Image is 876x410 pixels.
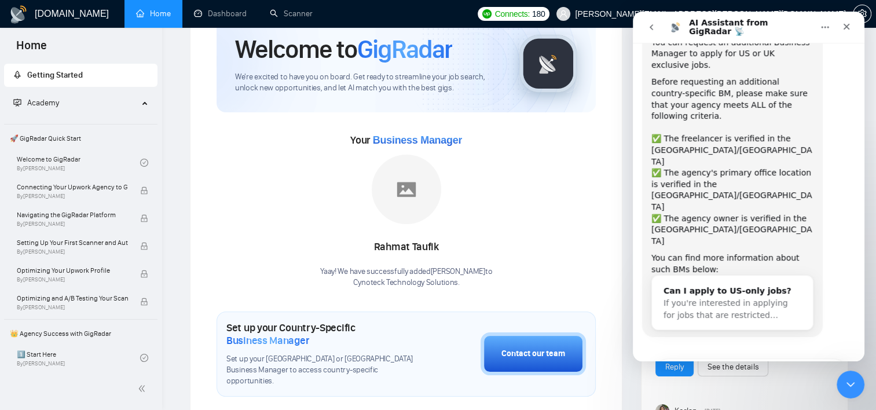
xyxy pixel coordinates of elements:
[17,345,140,371] a: 1️⃣ Start HereBy[PERSON_NAME]
[7,37,56,61] span: Home
[655,358,694,376] button: Reply
[501,347,565,360] div: Contact our team
[482,9,492,19] img: upwork-logo.png
[320,277,492,288] p: Cynoteck Technology Solutions .
[17,221,128,228] span: By [PERSON_NAME]
[17,237,128,248] span: Setting Up Your First Scanner and Auto-Bidder
[9,5,28,24] img: logo
[140,354,148,362] span: check-circle
[226,321,423,347] h1: Set up your Country-Specific
[140,186,148,195] span: lock
[17,181,128,193] span: Connecting Your Upwork Agency to GigRadar
[853,9,871,19] span: setting
[559,10,567,18] span: user
[20,347,217,380] button: Yes, I meet all of the criteria - request a new BM
[372,155,441,224] img: placeholder.png
[17,248,128,255] span: By [PERSON_NAME]
[194,9,247,19] a: dashboardDashboard
[140,270,148,278] span: lock
[140,298,148,306] span: lock
[532,8,545,20] span: 180
[853,5,871,23] button: setting
[235,72,501,94] span: We're excited to have you on board. Get ready to streamline your job search, unlock new opportuni...
[853,9,871,19] a: setting
[519,35,577,93] img: gigradar-logo.png
[5,322,156,345] span: 👑 Agency Success with GigRadar
[481,332,586,375] button: Contact our team
[320,237,492,257] div: Rahmat Taufik
[13,71,21,79] span: rocket
[17,193,128,200] span: By [PERSON_NAME]
[320,266,492,288] div: Yaay! We have successfully added [PERSON_NAME] to
[357,34,452,65] span: GigRadar
[17,209,128,221] span: Navigating the GigRadar Platform
[13,98,59,108] span: Academy
[136,9,171,19] a: homeHome
[140,242,148,250] span: lock
[17,265,128,276] span: Optimizing Your Upwork Profile
[138,383,149,394] span: double-left
[17,304,128,311] span: By [PERSON_NAME]
[17,292,128,304] span: Optimizing and A/B Testing Your Scanner for Better Results
[226,354,423,387] span: Set up your [GEOGRAPHIC_DATA] or [GEOGRAPHIC_DATA] Business Manager to access country-specific op...
[17,150,140,175] a: Welcome to GigRadarBy[PERSON_NAME]
[373,134,462,146] span: Business Manager
[5,127,156,150] span: 🚀 GigRadar Quick Start
[837,371,864,398] iframe: Intercom live chat
[226,334,309,347] span: Business Manager
[665,361,684,374] a: Reply
[17,276,128,283] span: By [PERSON_NAME]
[708,361,758,374] a: See the details
[270,9,313,19] a: searchScanner
[350,134,462,147] span: Your
[13,98,21,107] span: fund-projection-screen
[27,70,83,80] span: Getting Started
[633,12,864,361] iframe: Intercom live chat
[495,8,530,20] span: Connects:
[698,358,768,376] button: See the details
[4,64,157,87] li: Getting Started
[27,98,59,108] span: Academy
[235,34,452,65] h1: Welcome to
[140,214,148,222] span: lock
[140,159,148,167] span: check-circle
